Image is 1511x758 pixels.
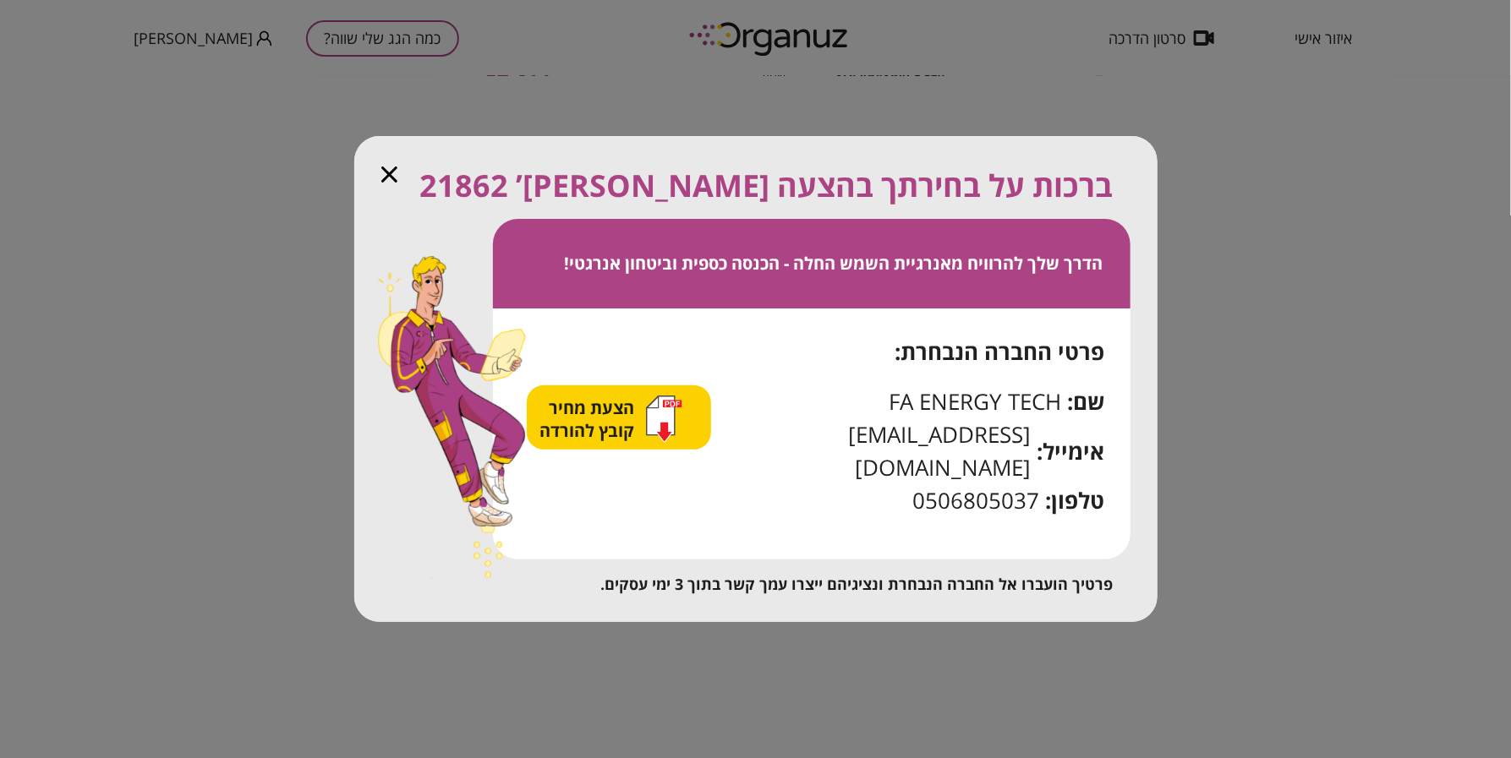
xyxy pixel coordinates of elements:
span: אימייל: [1037,435,1105,468]
button: הצעת מחיר קובץ להורדה [540,395,682,443]
span: טלפון: [1046,484,1105,517]
span: הצעת מחיר קובץ להורדה [540,396,639,442]
span: הדרך שלך להרוויח מאנרגיית השמש החלה - הכנסה כספית וביטחון אנרגטי! [565,252,1103,275]
span: [EMAIL_ADDRESS][DOMAIN_NAME] [711,418,1032,484]
span: פרטיך הועברו אל החברה הנבחרת ונציגיהם ייצרו עמך קשר בתוך 3 ימי עסקים. [601,574,1114,594]
span: FA ENERGY TECH [890,385,1062,418]
span: 0506805037 [913,484,1040,517]
div: פרטי החברה הנבחרת: [527,335,1104,368]
span: שם: [1068,385,1105,418]
span: ברכות על בחירתך בהצעה [PERSON_NAME]’ 21862 [420,163,1114,209]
